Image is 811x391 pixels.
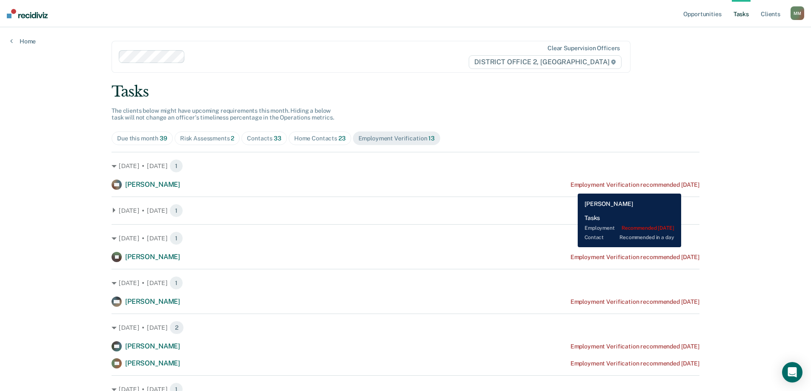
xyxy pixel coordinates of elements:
span: 1 [169,276,183,290]
img: Recidiviz [7,9,48,18]
div: Employment Verification recommended [DATE] [570,181,699,188]
div: Due this month [117,135,167,142]
div: Home Contacts [294,135,346,142]
div: Employment Verification recommended [DATE] [570,298,699,305]
div: [DATE] • [DATE] 1 [112,159,699,173]
div: Risk Assessments [180,135,235,142]
div: [DATE] • [DATE] 2 [112,321,699,334]
span: 2 [169,321,184,334]
button: MM [791,6,804,20]
div: M M [791,6,804,20]
span: 1 [169,204,183,217]
span: 23 [338,135,346,142]
a: Home [10,37,36,45]
span: DISTRICT OFFICE 2, [GEOGRAPHIC_DATA] [469,55,622,69]
div: [DATE] • [DATE] 1 [112,276,699,290]
div: Employment Verification recommended [DATE] [570,254,699,261]
span: [PERSON_NAME] [125,342,180,350]
div: Open Intercom Messenger [782,362,802,382]
span: [PERSON_NAME] [125,359,180,367]
div: [DATE] • [DATE] 1 [112,231,699,245]
div: Clear supervision officers [547,45,620,52]
div: Employment Verification [358,135,435,142]
span: 39 [160,135,167,142]
div: Contacts [247,135,281,142]
span: 13 [428,135,435,142]
span: [PERSON_NAME] [125,180,180,188]
span: [PERSON_NAME] [125,253,180,261]
span: 1 [169,159,183,173]
div: Employment Verification recommended [DATE] [570,343,699,350]
span: 1 [169,231,183,245]
div: Employment Verification recommended [DATE] [570,360,699,367]
span: The clients below might have upcoming requirements this month. Hiding a below task will not chang... [112,107,334,121]
span: 33 [274,135,281,142]
div: Tasks [112,83,699,100]
div: [DATE] • [DATE] 1 [112,204,699,217]
span: 2 [231,135,234,142]
span: [PERSON_NAME] [125,297,180,305]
